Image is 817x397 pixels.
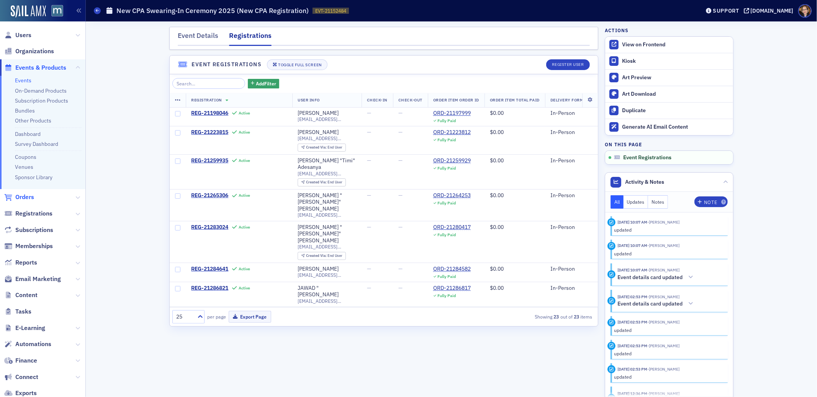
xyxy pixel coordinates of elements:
img: SailAMX [11,5,46,18]
a: ORD-21264253 [433,192,471,199]
span: Delivery Format [550,97,589,103]
a: Kiosk [605,53,733,69]
span: — [398,157,403,164]
a: View on Frontend [605,37,733,53]
button: [DOMAIN_NAME] [744,8,796,13]
div: Update [607,365,616,373]
a: REG-21223815Active [191,129,287,136]
div: Event Details [178,31,218,45]
a: Automations [4,340,51,348]
h1: New CPA Swearing-In Ceremony 2025 (New CPA Registration) [116,6,309,15]
div: Kiosk [622,58,729,65]
div: Activity [607,270,616,278]
div: updated [614,226,723,233]
span: Add Filter [256,80,276,87]
a: Subscriptions [4,226,53,234]
span: Organizations [15,47,54,56]
div: Toggle Full Screen [278,63,321,67]
div: Active [239,286,251,291]
h4: Actions [605,27,629,34]
div: Active [239,158,251,163]
div: Update [607,342,616,350]
div: Active [239,193,251,198]
strong: 23 [573,313,581,320]
div: [PERSON_NAME] "Timi" Adesanya [298,157,356,171]
a: JAWAD "[PERSON_NAME] [298,285,356,298]
a: Events [15,77,31,84]
div: Fully Paid [437,166,456,171]
span: — [398,224,403,230]
span: Katie Foo [648,343,680,348]
span: Email Marketing [15,275,61,283]
span: [EMAIL_ADDRESS][DOMAIN_NAME] [298,298,356,304]
div: Fully Paid [437,137,456,142]
span: Aiyana Scarborough [648,267,680,273]
span: Tasks [15,307,31,316]
div: [DOMAIN_NAME] [751,7,794,14]
span: User Info [298,97,320,103]
span: $0.00 [490,157,504,164]
button: Generate AI Email Content [605,119,733,135]
span: — [367,109,371,116]
span: — [398,284,403,291]
div: View on Frontend [622,41,729,48]
span: Connect [15,373,38,381]
button: AddFilter [248,79,279,88]
a: Survey Dashboard [15,141,58,147]
div: Activity [607,297,616,305]
a: Reports [4,258,37,267]
button: Event details card updated [618,300,696,308]
img: SailAMX [51,5,63,17]
span: — [398,129,403,136]
a: ORD-21280417 [433,224,471,231]
div: Duplicate [622,107,729,114]
span: Created Via : [306,145,327,150]
a: Venues [15,163,33,170]
a: Organizations [4,47,54,56]
div: [PERSON_NAME] "[PERSON_NAME]" [PERSON_NAME] [298,192,356,212]
div: In-Person [550,157,589,164]
span: — [398,109,403,116]
span: $0.00 [490,109,504,116]
a: ORD-21259929 [433,157,471,164]
span: — [367,284,371,291]
div: Art Preview [622,74,729,81]
a: Coupons [15,154,36,160]
span: REG-21284641 [191,266,228,273]
div: Active [239,266,251,271]
strong: 23 [552,313,560,320]
span: Aiyana Scarborough [648,219,680,225]
span: Created Via : [306,180,327,185]
span: REG-21259935 [191,157,228,164]
span: Events & Products [15,64,66,72]
span: Katie Foo [648,366,680,372]
span: $0.00 [490,284,504,291]
span: — [367,129,371,136]
div: Active [239,111,251,116]
div: Art Download [622,91,729,98]
a: [PERSON_NAME] [298,129,339,136]
span: Reports [15,258,37,267]
h5: Event details card updated [618,274,683,281]
span: Orders [15,193,34,201]
div: [PERSON_NAME] "[PERSON_NAME]" [PERSON_NAME] [298,224,356,244]
span: REG-21286821 [191,285,228,292]
span: Katie Foo [648,294,680,299]
div: In-Person [550,192,589,199]
span: $0.00 [490,129,504,136]
a: E-Learning [4,324,45,332]
div: In-Person [550,224,589,231]
a: ORD-21223812 [433,129,471,136]
a: Registrations [4,209,52,218]
button: Updates [624,195,648,209]
div: Fully Paid [437,274,456,279]
time: 9/11/2025 12:36 PM [618,391,648,396]
a: REG-21283024Active [191,224,287,231]
input: Search… [172,78,246,89]
div: updated [614,250,723,257]
div: updated [614,350,723,357]
span: Registrations [15,209,52,218]
a: [PERSON_NAME] [298,110,339,117]
a: View Homepage [46,5,63,18]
